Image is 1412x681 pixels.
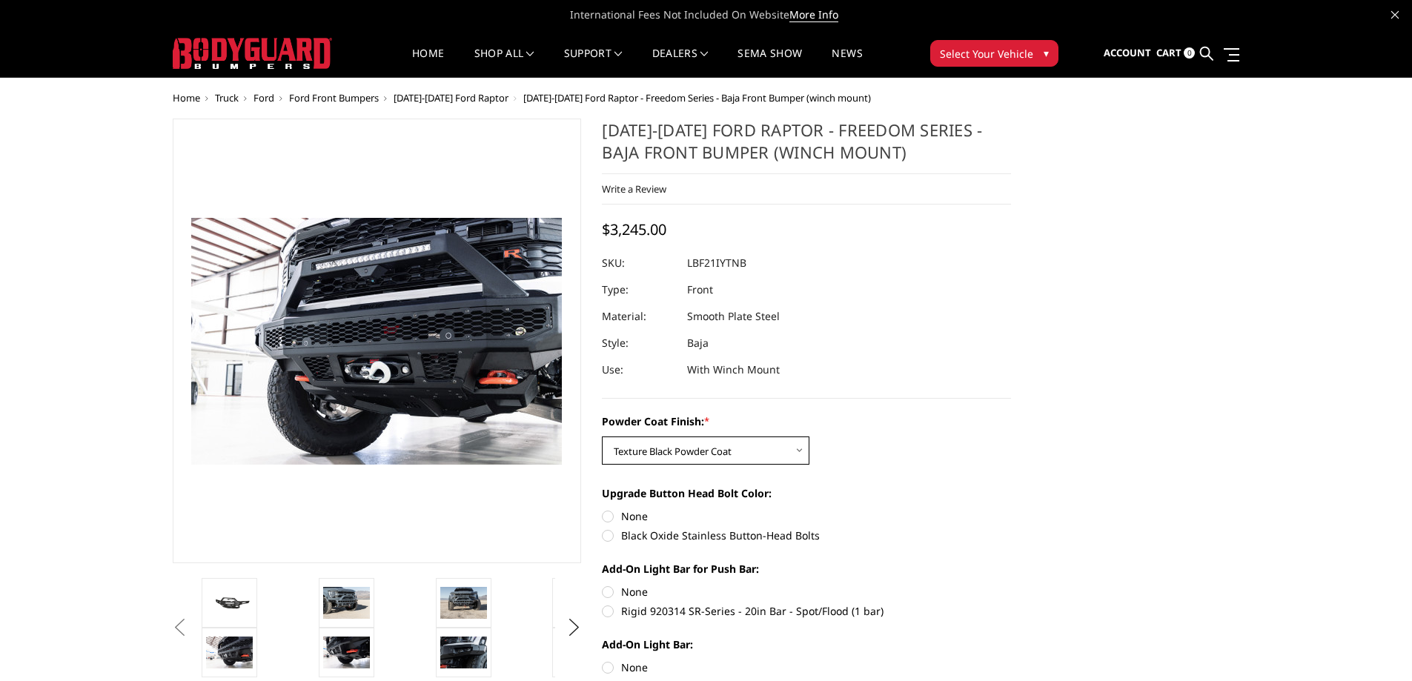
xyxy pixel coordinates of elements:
label: Add-On Light Bar for Push Bar: [602,561,1011,577]
span: $3,245.00 [602,219,666,239]
dd: With Winch Mount [687,356,780,383]
label: Powder Coat Finish: [602,413,1011,429]
img: BODYGUARD BUMPERS [173,38,332,69]
button: Select Your Vehicle [930,40,1058,67]
a: Ford Front Bumpers [289,91,379,104]
span: [DATE]-[DATE] Ford Raptor - Freedom Series - Baja Front Bumper (winch mount) [523,91,871,104]
button: Next [563,617,585,639]
label: None [602,508,1011,524]
a: Truck [215,91,239,104]
label: None [602,660,1011,675]
label: Black Oxide Stainless Button-Head Bolts [602,528,1011,543]
a: 2021-2025 Ford Raptor - Freedom Series - Baja Front Bumper (winch mount) [173,119,582,563]
a: Dealers [652,48,709,77]
dd: Front [687,276,713,303]
img: 2021-2025 Ford Raptor - Freedom Series - Baja Front Bumper (winch mount) [206,592,253,614]
img: 2021-2025 Ford Raptor - Freedom Series - Baja Front Bumper (winch mount) [323,587,370,618]
h1: [DATE]-[DATE] Ford Raptor - Freedom Series - Baja Front Bumper (winch mount) [602,119,1011,174]
img: 2021-2025 Ford Raptor - Freedom Series - Baja Front Bumper (winch mount) [323,637,370,668]
img: 2021-2025 Ford Raptor - Freedom Series - Baja Front Bumper (winch mount) [440,637,487,668]
label: Upgrade Button Head Bolt Color: [602,485,1011,501]
a: Home [173,91,200,104]
a: More Info [789,7,838,22]
a: Write a Review [602,182,666,196]
a: Ford [253,91,274,104]
dt: SKU: [602,250,676,276]
label: Add-On Light Bar: [602,637,1011,652]
dt: Material: [602,303,676,330]
a: News [832,48,862,77]
a: Support [564,48,623,77]
img: 2021-2025 Ford Raptor - Freedom Series - Baja Front Bumper (winch mount) [440,587,487,618]
span: 0 [1184,47,1195,59]
dd: Smooth Plate Steel [687,303,780,330]
dt: Style: [602,330,676,356]
label: Rigid 920314 SR-Series - 20in Bar - Spot/Flood (1 bar) [602,603,1011,619]
span: Select Your Vehicle [940,46,1033,62]
a: SEMA Show [738,48,802,77]
dt: Use: [602,356,676,383]
a: Account [1104,33,1151,73]
button: Previous [169,617,191,639]
label: None [602,584,1011,599]
span: Account [1104,46,1151,59]
dt: Type: [602,276,676,303]
a: [DATE]-[DATE] Ford Raptor [394,91,508,104]
a: Home [412,48,444,77]
a: shop all [474,48,534,77]
dd: Baja [687,330,709,356]
img: 2021-2025 Ford Raptor - Freedom Series - Baja Front Bumper (winch mount) [206,637,253,668]
span: Cart [1156,46,1181,59]
a: Cart 0 [1156,33,1195,73]
dd: LBF21IYTNB [687,250,746,276]
span: ▾ [1044,45,1049,61]
iframe: Chat Widget [1338,610,1412,681]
